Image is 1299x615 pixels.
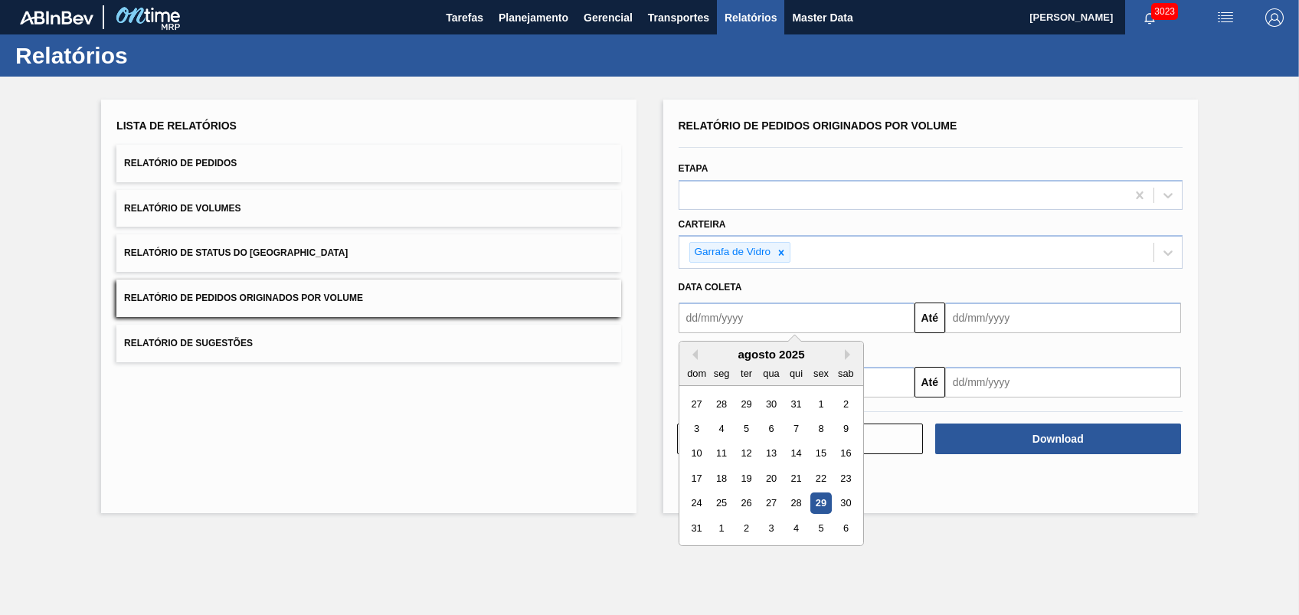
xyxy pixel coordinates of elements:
span: Planejamento [499,8,568,27]
div: sab [835,363,856,384]
div: Choose sábado, 2 de agosto de 2025 [835,394,856,414]
div: Choose quarta-feira, 20 de agosto de 2025 [761,468,781,489]
div: Choose sábado, 23 de agosto de 2025 [835,468,856,489]
button: Limpar [677,424,923,454]
div: Choose sexta-feira, 29 de agosto de 2025 [810,493,831,514]
button: Relatório de Pedidos [116,145,620,182]
div: Choose terça-feira, 19 de agosto de 2025 [735,468,756,489]
div: dom [686,363,707,384]
span: Relatório de Status do [GEOGRAPHIC_DATA] [124,247,348,258]
div: Choose segunda-feira, 25 de agosto de 2025 [711,493,731,514]
label: Carteira [679,219,726,230]
div: sex [810,363,831,384]
div: Choose sábado, 9 de agosto de 2025 [835,418,856,439]
div: Choose sexta-feira, 1 de agosto de 2025 [810,394,831,414]
div: Choose domingo, 10 de agosto de 2025 [686,443,707,464]
button: Next Month [845,349,856,360]
input: dd/mm/yyyy [945,367,1181,397]
div: Choose quarta-feira, 3 de setembro de 2025 [761,518,781,538]
div: Choose domingo, 27 de julho de 2025 [686,394,707,414]
button: Relatório de Status do [GEOGRAPHIC_DATA] [116,234,620,272]
div: Choose sexta-feira, 5 de setembro de 2025 [810,518,831,538]
div: agosto 2025 [679,348,863,361]
div: Choose quarta-feira, 27 de agosto de 2025 [761,493,781,514]
div: Choose sexta-feira, 22 de agosto de 2025 [810,468,831,489]
span: Relatório de Pedidos [124,158,237,168]
div: Choose quarta-feira, 13 de agosto de 2025 [761,443,781,464]
div: Choose terça-feira, 5 de agosto de 2025 [735,418,756,439]
div: qui [785,363,806,384]
div: Choose sábado, 16 de agosto de 2025 [835,443,856,464]
div: Choose quinta-feira, 7 de agosto de 2025 [785,418,806,439]
div: Choose segunda-feira, 1 de setembro de 2025 [711,518,731,538]
div: qua [761,363,781,384]
button: Relatório de Sugestões [116,325,620,362]
div: Garrafa de Vidro [690,243,774,262]
div: month 2025-08 [684,391,858,541]
button: Notificações [1125,7,1174,28]
button: Relatório de Pedidos Originados por Volume [116,280,620,317]
span: Lista de Relatórios [116,119,237,132]
div: seg [711,363,731,384]
div: Choose sexta-feira, 8 de agosto de 2025 [810,418,831,439]
div: Choose quinta-feira, 14 de agosto de 2025 [785,443,806,464]
button: Até [915,367,945,397]
button: Download [935,424,1181,454]
div: Choose sábado, 6 de setembro de 2025 [835,518,856,538]
span: Relatório de Sugestões [124,338,253,348]
div: Choose terça-feira, 12 de agosto de 2025 [735,443,756,464]
button: Previous Month [687,349,698,360]
img: userActions [1216,8,1235,27]
div: Choose domingo, 24 de agosto de 2025 [686,493,707,514]
div: Choose terça-feira, 26 de agosto de 2025 [735,493,756,514]
div: Choose terça-feira, 29 de julho de 2025 [735,394,756,414]
button: Até [915,303,945,333]
div: Choose domingo, 3 de agosto de 2025 [686,418,707,439]
div: Choose domingo, 31 de agosto de 2025 [686,518,707,538]
img: Logout [1265,8,1284,27]
div: Choose domingo, 17 de agosto de 2025 [686,468,707,489]
div: ter [735,363,756,384]
label: Etapa [679,163,708,174]
div: Choose quarta-feira, 30 de julho de 2025 [761,394,781,414]
button: Relatório de Volumes [116,190,620,227]
div: Choose quinta-feira, 31 de julho de 2025 [785,394,806,414]
div: Choose quinta-feira, 21 de agosto de 2025 [785,468,806,489]
div: Choose quinta-feira, 28 de agosto de 2025 [785,493,806,514]
span: Relatório de Pedidos Originados por Volume [679,119,957,132]
div: Choose terça-feira, 2 de setembro de 2025 [735,518,756,538]
span: Gerencial [584,8,633,27]
div: Choose segunda-feira, 28 de julho de 2025 [711,394,731,414]
input: dd/mm/yyyy [679,303,915,333]
div: Choose segunda-feira, 4 de agosto de 2025 [711,418,731,439]
div: Choose segunda-feira, 11 de agosto de 2025 [711,443,731,464]
div: Choose sexta-feira, 15 de agosto de 2025 [810,443,831,464]
span: Relatório de Pedidos Originados por Volume [124,293,363,303]
img: TNhmsLtSVTkK8tSr43FrP2fwEKptu5GPRR3wAAAABJRU5ErkJggg== [20,11,93,25]
div: Choose quinta-feira, 4 de setembro de 2025 [785,518,806,538]
span: Tarefas [446,8,483,27]
h1: Relatórios [15,47,287,64]
span: Relatório de Volumes [124,203,240,214]
span: Transportes [648,8,709,27]
span: Relatórios [725,8,777,27]
input: dd/mm/yyyy [945,303,1181,333]
span: 3023 [1151,3,1178,20]
div: Choose segunda-feira, 18 de agosto de 2025 [711,468,731,489]
span: Data coleta [679,282,742,293]
div: Choose quarta-feira, 6 de agosto de 2025 [761,418,781,439]
div: Choose sábado, 30 de agosto de 2025 [835,493,856,514]
span: Master Data [792,8,852,27]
